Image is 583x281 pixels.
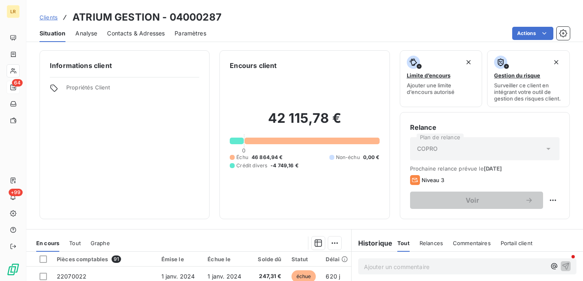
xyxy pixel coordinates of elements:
[9,189,23,196] span: +99
[352,238,393,248] h6: Historique
[512,27,553,40] button: Actions
[453,240,491,246] span: Commentaires
[494,82,563,102] span: Surveiller ce client en intégrant votre outil de gestion des risques client.
[40,29,65,37] span: Situation
[112,255,121,263] span: 91
[40,14,58,21] span: Clients
[326,273,340,280] span: 620 j
[494,72,540,79] span: Gestion du risque
[236,162,267,169] span: Crédit divers
[208,273,241,280] span: 1 janv. 2024
[230,110,379,135] h2: 42 115,78 €
[410,122,560,132] h6: Relance
[407,82,476,95] span: Ajouter une limite d’encours autorisé
[57,255,152,263] div: Pièces comptables
[397,240,410,246] span: Tout
[422,177,444,183] span: Niveau 3
[12,79,23,87] span: 64
[555,253,575,273] iframe: Intercom live chat
[420,197,525,204] span: Voir
[57,273,86,280] span: 22070022
[410,192,543,209] button: Voir
[487,50,570,107] button: Gestion du risqueSurveiller ce client en intégrant votre outil de gestion des risques client.
[40,13,58,21] a: Clients
[7,263,20,276] img: Logo LeanPay
[91,240,110,246] span: Graphe
[501,240,532,246] span: Portail client
[420,240,443,246] span: Relances
[161,256,198,262] div: Émise le
[230,61,277,70] h6: Encours client
[336,154,360,161] span: Non-échu
[72,10,222,25] h3: ATRIUM GESTION - 04000287
[75,29,97,37] span: Analyse
[36,240,59,246] span: En cours
[236,154,248,161] span: Échu
[254,256,282,262] div: Solde dû
[7,5,20,18] div: LR
[271,162,298,169] span: -4 749,16 €
[326,256,348,262] div: Délai
[291,256,316,262] div: Statut
[107,29,165,37] span: Contacts & Adresses
[161,273,195,280] span: 1 janv. 2024
[254,272,282,281] span: 247,31 €
[50,61,199,70] h6: Informations client
[69,240,81,246] span: Tout
[363,154,380,161] span: 0,00 €
[400,50,483,107] button: Limite d’encoursAjouter une limite d’encours autorisé
[410,165,560,172] span: Prochaine relance prévue le
[208,256,244,262] div: Échue le
[66,84,199,96] span: Propriétés Client
[242,147,245,154] span: 0
[175,29,206,37] span: Paramètres
[484,165,502,172] span: [DATE]
[252,154,283,161] span: 46 864,94 €
[407,72,450,79] span: Limite d’encours
[417,145,438,153] span: COPRO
